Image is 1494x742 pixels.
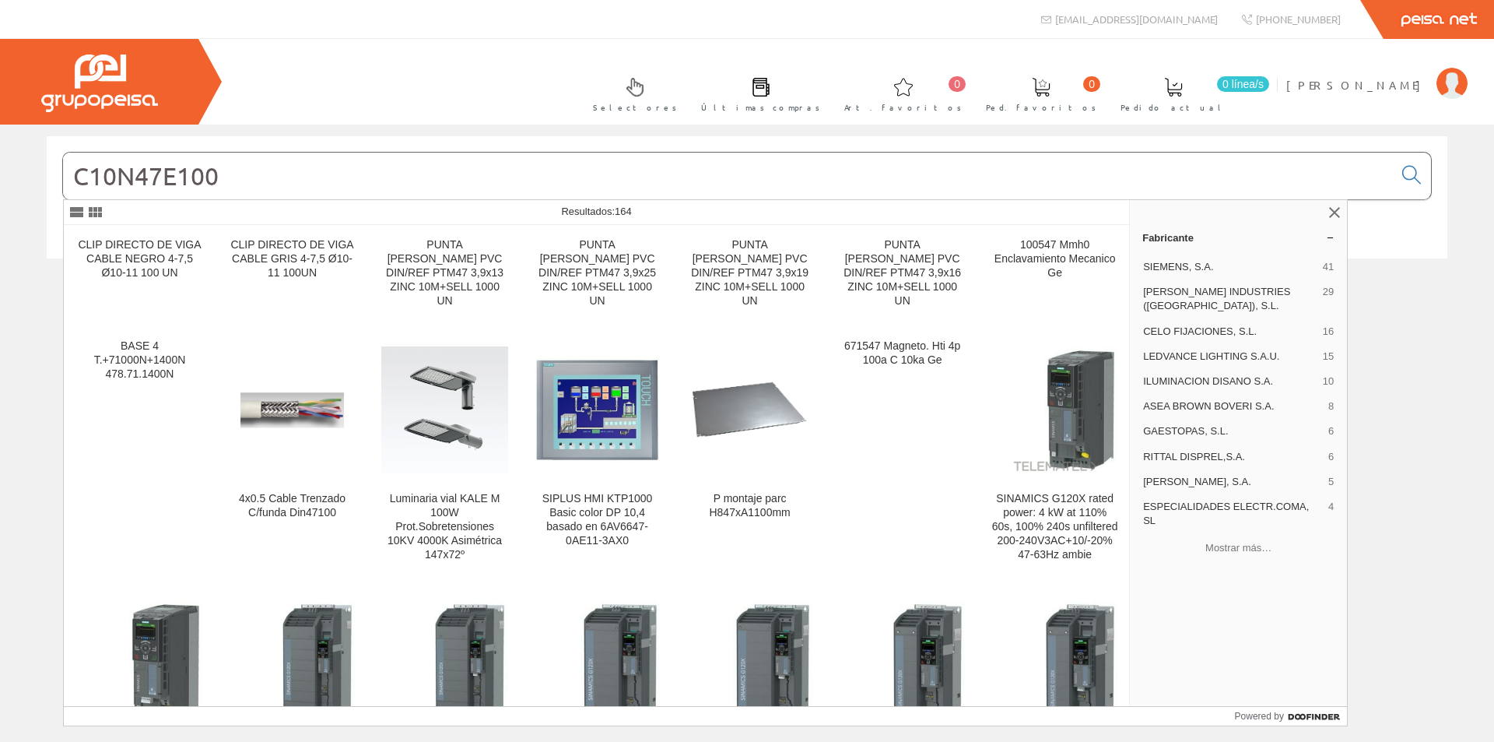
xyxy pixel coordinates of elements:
[1143,475,1322,489] span: [PERSON_NAME], S.A.
[979,327,1131,580] a: SINAMICS G120X rated power: 4 kW at 110% 60s, 100% 240s unfiltered 200-240V3AC+10/-20% 47-63Hz am...
[986,100,1096,115] span: Ped. favoritos
[701,100,820,115] span: Últimas compras
[593,100,677,115] span: Selectores
[1235,709,1284,723] span: Powered by
[949,76,966,92] span: 0
[216,226,368,326] a: CLIP DIRECTO DE VIGA CABLE GRIS 4-7,5 Ø10-11 100UN
[1256,12,1341,26] span: [PHONE_NUMBER]
[991,346,1118,473] img: SINAMICS G120X rated power: 4 kW at 110% 60s, 100% 240s unfiltered 200-240V3AC+10/-20% 47-63Hz ambie
[991,600,1118,727] img: SINAMICS G120X rated power: 37 kW at 110% 60s, 100% 240s unfiltered 380-480V3AC+10/-20% 47-63Hz ambi
[534,600,661,727] img: SINAMICS G120X rated power: 55 kW at 110% 60s, 100% 240s unfiltered 380-480V3AC+10/-20% 47-63Hz ambi
[1323,375,1334,389] span: 10
[979,226,1131,326] a: 100547 Mmh0 Enclavamiento Mecanico Ge
[229,600,356,727] img: SINAMICS G120X rated power: 132 kW at 110% 60s, 100% 240s unfiltered 380-480V3AC+10/-20% 47-63Hz amb
[1143,399,1322,413] span: ASEA BROWN BOVERI S.A.
[76,600,203,727] img: SINAMICS G120X rated power: 4 kW at 110% 60s, 100% 240s unfiltered 200-240V3AC+10/-20% 47-63Hz ambie
[229,389,356,431] img: 4x0.5 Cable Trenzado C/funda Din47100
[1055,12,1218,26] span: [EMAIL_ADDRESS][DOMAIN_NAME]
[1323,285,1334,313] span: 29
[1143,285,1317,313] span: [PERSON_NAME] INDUSTRIES ([GEOGRAPHIC_DATA]), S.L.
[1120,100,1226,115] span: Pedido actual
[1235,707,1348,726] a: Powered by
[1328,475,1334,489] span: 5
[686,65,828,121] a: Últimas compras
[1286,77,1429,93] span: [PERSON_NAME]
[1323,350,1334,364] span: 15
[381,346,508,473] img: Luminaria vial KALE M 100W Prot.Sobretensiones 10KV 4000K Asimétrica 147x72º
[1143,350,1317,364] span: LEDVANCE LIGHTING S.A.U.
[1323,325,1334,339] span: 16
[63,153,1393,199] input: Buscar...
[615,206,632,217] span: 164
[76,238,203,280] div: CLIP DIRECTO DE VIGA CABLE NEGRO 4-7,5 Ø10-11 100 UN
[229,492,356,520] div: 4x0.5 Cable Trenzado C/funda Din47100
[577,65,685,121] a: Selectores
[1217,76,1269,92] span: 0 línea/s
[1328,399,1334,413] span: 8
[826,226,978,326] a: PUNTA [PERSON_NAME] PVC DIN/REF PTM47 3,9x16 ZINC 10M+SELL 1000 UN
[1143,424,1322,438] span: GAESTOPAS, S.L.
[686,346,813,473] img: P montaje parc H847xA1100mm
[686,600,813,727] img: SINAMICS G120X rated power: 55 kW at 110% 60s, 100% 240s unfiltered 380-480V3AC+10/-20% 47-63Hz ambi
[839,600,966,727] img: SINAMICS G120X rated power: 37 kW at 110% 60s, 100% 240s unfiltered 380-480V3AC+10/-20% 47-63Hz ambi
[1328,500,1334,528] span: 4
[1143,450,1322,464] span: RITTAL DISPREL,S.A.
[47,278,1447,291] div: © Grupo Peisa
[686,492,813,520] div: P montaje parc H847xA1100mm
[686,238,813,308] div: PUNTA [PERSON_NAME] PVC DIN/REF PTM47 3,9x19 ZINC 10M+SELL 1000 UN
[381,492,508,562] div: Luminaria vial KALE M 100W Prot.Sobretensiones 10KV 4000K Asimétrica 147x72º
[534,238,661,308] div: PUNTA [PERSON_NAME] PVC DIN/REF PTM47 3,9x25 ZINC 10M+SELL 1000 UN
[381,238,508,308] div: PUNTA [PERSON_NAME] PVC DIN/REF PTM47 3,9x13 ZINC 10M+SELL 1000 UN
[1143,325,1317,339] span: CELO FIJACIONES, S.L.
[1328,450,1334,464] span: 6
[844,100,962,115] span: Art. favoritos
[381,600,508,727] img: SINAMICS G120X rated power: 132 kW at 110% 60s, 100% 240s unfiltered 380-480V3AC+10/-20% 47-63Hz amb
[229,238,356,280] div: CLIP DIRECTO DE VIGA CABLE GRIS 4-7,5 Ø10-11 100UN
[369,226,521,326] a: PUNTA [PERSON_NAME] PVC DIN/REF PTM47 3,9x13 ZINC 10M+SELL 1000 UN
[991,492,1118,562] div: SINAMICS G120X rated power: 4 kW at 110% 60s, 100% 240s unfiltered 200-240V3AC+10/-20% 47-63Hz ambie
[1143,375,1317,389] span: ILUMINACION DISANO S.A.
[521,327,673,580] a: SIPLUS HMI KTP1000 Basic color DP 10,4 basado en 6AV6647-0AE11-3AX0 SIPLUS HMI KTP1000 Basic colo...
[826,327,978,580] a: 671547 Magneto. Hti 4p 100a C 10ka Ge
[1083,76,1100,92] span: 0
[674,327,826,580] a: P montaje parc H847xA1100mm P montaje parc H847xA1100mm
[674,226,826,326] a: PUNTA [PERSON_NAME] PVC DIN/REF PTM47 3,9x19 ZINC 10M+SELL 1000 UN
[839,238,966,308] div: PUNTA [PERSON_NAME] PVC DIN/REF PTM47 3,9x16 ZINC 10M+SELL 1000 UN
[534,492,661,548] div: SIPLUS HMI KTP1000 Basic color DP 10,4 basado en 6AV6647-0AE11-3AX0
[64,327,216,580] a: BASE 4 T.+71000N+1400N 478.71.1400N
[1143,260,1317,274] span: SIEMENS, S.A.
[991,238,1118,280] div: 100547 Mmh0 Enclavamiento Mecanico Ge
[1143,500,1322,528] span: ESPECIALIDADES ELECTR.COMA, SL
[41,55,158,112] img: Grupo Peisa
[369,327,521,580] a: Luminaria vial KALE M 100W Prot.Sobretensiones 10KV 4000K Asimétrica 147x72º Luminaria vial KALE ...
[1286,65,1468,79] a: [PERSON_NAME]
[64,226,216,326] a: CLIP DIRECTO DE VIGA CABLE NEGRO 4-7,5 Ø10-11 100 UN
[839,339,966,367] div: 671547 Magneto. Hti 4p 100a C 10ka Ge
[521,226,673,326] a: PUNTA [PERSON_NAME] PVC DIN/REF PTM47 3,9x25 ZINC 10M+SELL 1000 UN
[76,339,203,382] div: BASE 4 T.+71000N+1400N 478.71.1400N
[534,357,661,462] img: SIPLUS HMI KTP1000 Basic color DP 10,4 basado en 6AV6647-0AE11-3AX0
[216,327,368,580] a: 4x0.5 Cable Trenzado C/funda Din47100 4x0.5 Cable Trenzado C/funda Din47100
[1136,535,1341,561] button: Mostrar más…
[1323,260,1334,274] span: 41
[1130,225,1347,250] a: Fabricante
[1328,424,1334,438] span: 6
[561,206,631,217] span: Resultados:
